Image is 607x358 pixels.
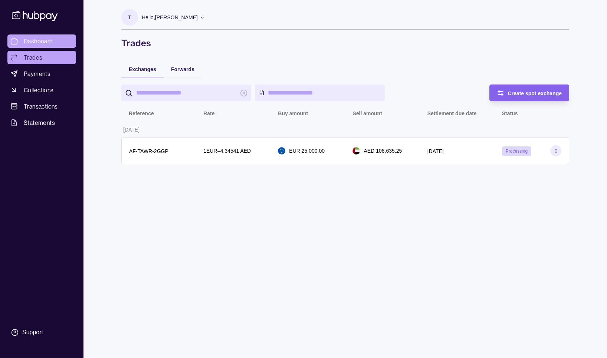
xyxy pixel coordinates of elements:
div: Support [22,328,43,337]
h1: Trades [121,37,569,49]
a: Payments [7,67,76,80]
p: AF-TAWR-2GGP [129,148,168,154]
span: Statements [24,118,55,127]
p: Buy amount [278,110,308,116]
span: Create spot exchange [508,90,562,96]
a: Trades [7,51,76,64]
span: Forwards [171,66,194,72]
a: Transactions [7,100,76,113]
span: Payments [24,69,50,78]
p: EUR 25,000.00 [289,147,325,155]
p: T [128,13,131,21]
p: Status [502,110,518,116]
p: Reference [129,110,154,116]
p: Settlement due date [427,110,477,116]
span: Collections [24,86,53,95]
span: Transactions [24,102,58,111]
a: Dashboard [7,34,76,48]
span: Dashboard [24,37,53,46]
a: Statements [7,116,76,129]
img: ae [352,147,360,155]
p: [DATE] [123,127,140,133]
p: [DATE] [427,148,444,154]
p: Rate [203,110,214,116]
p: 1 EUR = 4.34541 AED [203,147,251,155]
p: AED 108,635.25 [364,147,402,155]
p: Hello, [PERSON_NAME] [142,13,198,21]
span: Trades [24,53,42,62]
button: Create spot exchange [489,84,570,101]
img: eu [278,147,285,155]
a: Support [7,325,76,340]
a: Collections [7,83,76,97]
span: Exchanges [129,66,156,72]
span: Processing [506,149,528,154]
p: Sell amount [352,110,382,116]
input: search [136,84,236,101]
